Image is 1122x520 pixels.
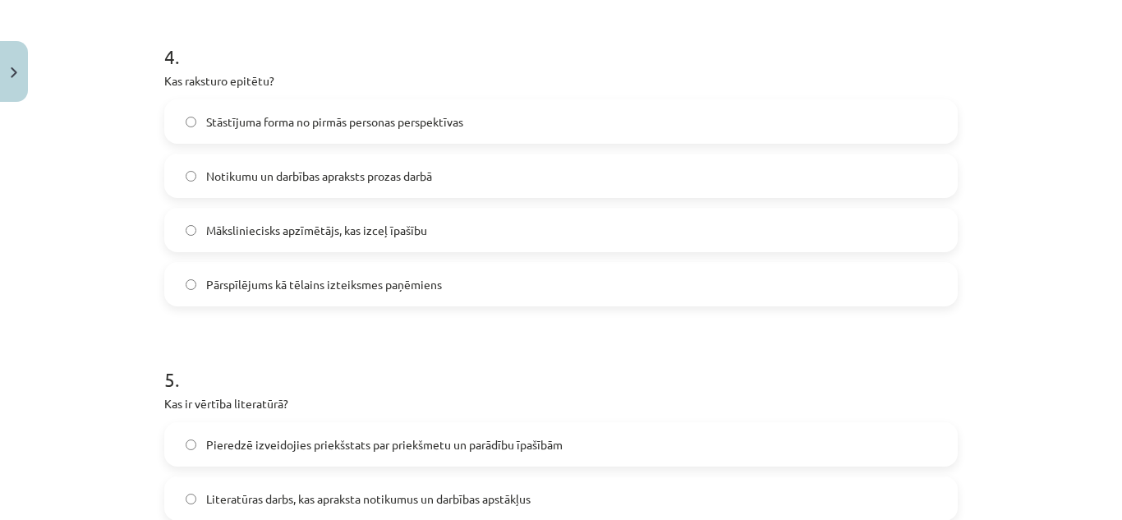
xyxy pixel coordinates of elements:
input: Notikumu un darbības apraksts prozas darbā [186,171,196,182]
input: Pārspīlējums kā tēlains izteiksmes paņēmiens [186,279,196,290]
h1: 5 . [164,339,958,390]
h1: 4 . [164,16,958,67]
img: icon-close-lesson-0947bae3869378f0d4975bcd49f059093ad1ed9edebbc8119c70593378902aed.svg [11,67,17,78]
input: Stāstījuma forma no pirmās personas perspektīvas [186,117,196,127]
span: Pārspīlējums kā tēlains izteiksmes paņēmiens [206,276,442,293]
span: Māksliniecisks apzīmētājs, kas izceļ īpašību [206,222,427,239]
span: Stāstījuma forma no pirmās personas perspektīvas [206,113,463,131]
input: Māksliniecisks apzīmētājs, kas izceļ īpašību [186,225,196,236]
span: Notikumu un darbības apraksts prozas darbā [206,168,432,185]
p: Kas ir vērtība literatūrā? [164,395,958,412]
input: Pieredzē izveidojies priekšstats par priekšmetu un parādību īpašībām [186,439,196,450]
span: Literatūras darbs, kas apraksta notikumus un darbības apstākļus [206,490,531,508]
input: Literatūras darbs, kas apraksta notikumus un darbības apstākļus [186,494,196,504]
span: Pieredzē izveidojies priekšstats par priekšmetu un parādību īpašībām [206,436,563,453]
p: Kas raksturo epitētu? [164,72,958,90]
